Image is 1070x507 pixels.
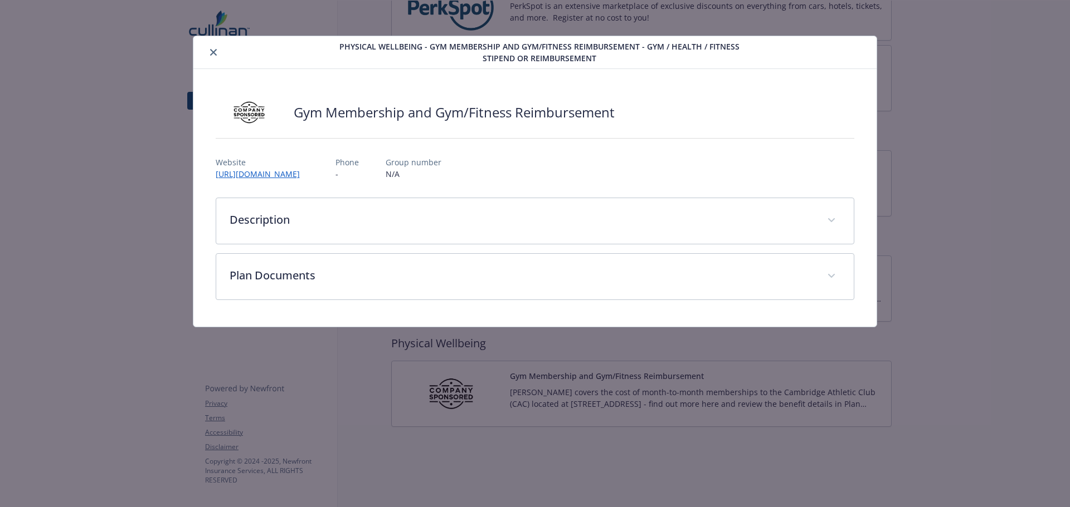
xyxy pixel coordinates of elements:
p: Group number [386,156,441,168]
p: Phone [335,156,359,168]
div: Description [216,198,854,244]
h2: Gym Membership and Gym/Fitness Reimbursement [294,103,615,122]
p: - [335,168,359,180]
div: details for plan Physical Wellbeing - Gym Membership and Gym/Fitness Reimbursement - Gym / Health... [107,36,963,327]
p: Description [230,211,814,228]
div: Plan Documents [216,254,854,299]
p: Website [216,156,309,168]
p: N/A [386,168,441,180]
p: Plan Documents [230,267,814,284]
a: [URL][DOMAIN_NAME] [216,169,309,179]
img: Company Sponsored [216,96,283,129]
button: close [207,46,220,59]
span: Physical Wellbeing - Gym Membership and Gym/Fitness Reimbursement - Gym / Health / Fitness Stipen... [337,41,742,64]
